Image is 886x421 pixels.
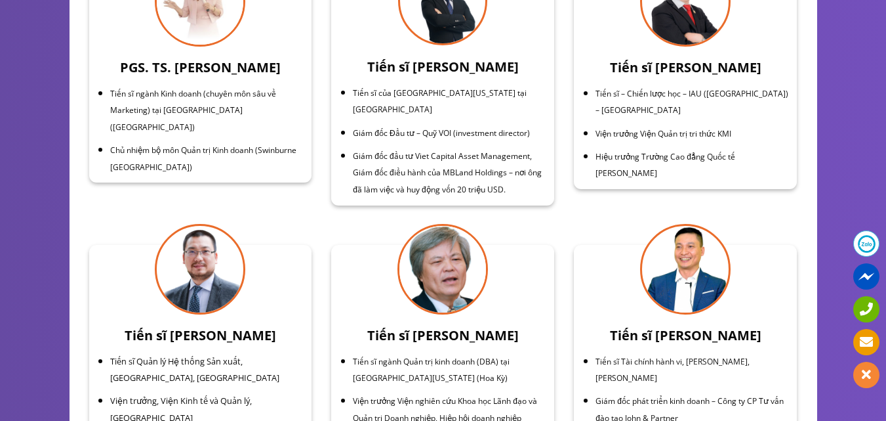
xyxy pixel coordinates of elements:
h3: Tiến sĩ [PERSON_NAME] [582,325,789,346]
h3: Tiến sĩ [PERSON_NAME] [339,325,546,346]
span: Tiến sĩ – Chiến lược học – IAU ([GEOGRAPHIC_DATA]) – [GEOGRAPHIC_DATA] [595,88,788,116]
span: Tiến sĩ Quản lý Hệ thống Sản xuất, [GEOGRAPHIC_DATA], [GEOGRAPHIC_DATA] [110,355,279,384]
h3: Tiến sĩ [PERSON_NAME] [97,325,304,346]
span: Viện trưởng Viện Quản trị tri thức KMI [595,128,731,139]
span: Giám đốc Đầu tư – Quỹ VOI (investment director) [353,127,529,139]
span: Tiến sĩ [PERSON_NAME] [367,57,519,76]
h3: PGS. TS. [PERSON_NAME] [97,57,304,78]
span: Tiến sĩ của [GEOGRAPHIC_DATA][US_STATE] tại [GEOGRAPHIC_DATA] [353,87,527,116]
span: Giám đốc đầu tư Viet Capital Asset Management, Giám đốc điều hành của MBLand Holdings – nơi ông đ... [353,150,541,195]
span: Tiến sĩ Tài chính hành vi, [PERSON_NAME], [PERSON_NAME] [595,356,750,384]
span: Hiệu trưởng Trường Cao đẳng Quốc tế [PERSON_NAME] [595,151,735,179]
span: Chủ nhiệm bộ môn Quản trị Kinh doanh (Swinburne [GEOGRAPHIC_DATA]) [110,144,296,173]
span: Tiến sĩ ngành Kinh doanh (chuyên môn sâu về Marketing) tại [GEOGRAPHIC_DATA] ([GEOGRAPHIC_DATA]) [110,88,276,133]
span: Tiến sĩ [PERSON_NAME] [610,58,761,76]
span: Tiến sĩ ngành Quản trị kinh doanh (DBA) tại [GEOGRAPHIC_DATA][US_STATE] (Hoa Kỳ) [353,356,510,384]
